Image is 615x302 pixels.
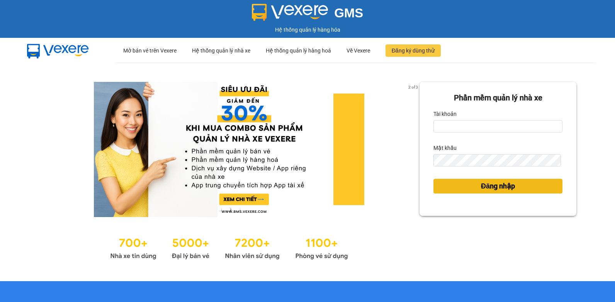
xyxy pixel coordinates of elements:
span: Đăng nhập [481,181,515,192]
img: logo 2 [252,4,328,21]
input: Mật khẩu [433,154,561,166]
li: slide item 3 [237,208,240,211]
button: previous slide / item [39,82,49,217]
div: Hệ thống quản lý hàng hóa [2,25,613,34]
button: Đăng nhập [433,179,562,193]
button: next slide / item [409,82,420,217]
div: Phần mềm quản lý nhà xe [433,92,562,104]
div: Hệ thống quản lý nhà xe [192,38,250,63]
li: slide item 2 [228,208,231,211]
li: slide item 1 [218,208,221,211]
div: Về Vexere [347,38,370,63]
input: Tài khoản [433,120,562,132]
span: GMS [334,6,363,20]
div: Hệ thống quản lý hàng hoá [266,38,331,63]
button: Đăng ký dùng thử [386,44,441,57]
a: GMS [252,12,364,18]
img: Statistics.png [110,232,348,262]
p: 2 of 3 [406,82,420,92]
label: Mật khẩu [433,142,457,154]
span: Đăng ký dùng thử [392,46,435,55]
img: mbUUG5Q.png [19,38,97,63]
div: Mở bán vé trên Vexere [123,38,177,63]
label: Tài khoản [433,108,457,120]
